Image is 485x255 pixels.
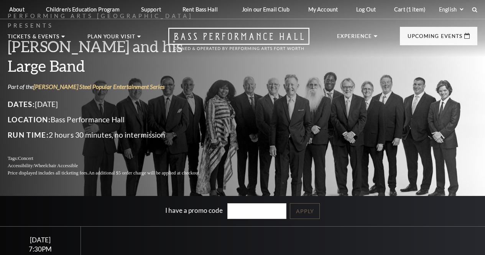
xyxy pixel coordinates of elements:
[18,156,33,161] span: Concert
[89,170,200,176] span: An additional $5 order charge will be applied at checkout.
[87,34,135,43] p: Plan Your Visit
[8,34,59,43] p: Tickets & Events
[9,246,71,252] div: 7:30PM
[8,130,49,139] span: Run Time:
[182,6,218,13] p: Rent Bass Hall
[34,163,78,168] span: Wheelchair Accessible
[46,6,120,13] p: Children's Education Program
[8,114,219,126] p: Bass Performance Hall
[9,236,71,244] div: [DATE]
[141,6,161,13] p: Support
[437,6,465,13] select: Select:
[408,34,462,43] p: Upcoming Events
[8,155,219,162] p: Tags:
[8,115,51,124] span: Location:
[33,83,164,90] a: [PERSON_NAME] Steel Popular Entertainment Series
[8,162,219,169] p: Accessibility:
[165,206,223,214] label: I have a promo code
[8,129,219,141] p: 2 hours 30 minutes, no intermission
[337,34,372,43] p: Experience
[8,169,219,177] p: Price displayed includes all ticketing fees.
[9,6,25,13] p: About
[8,82,219,91] p: Part of the
[8,100,35,109] span: Dates:
[8,98,219,110] p: [DATE]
